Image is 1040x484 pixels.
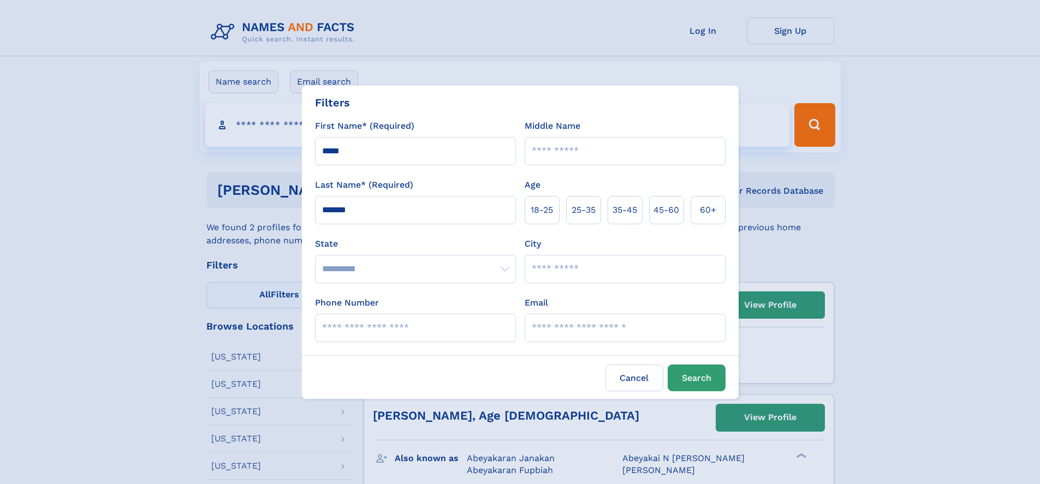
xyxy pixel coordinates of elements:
[525,119,580,133] label: Middle Name
[605,365,663,391] label: Cancel
[531,204,553,217] span: 18‑25
[700,204,716,217] span: 60+
[653,204,679,217] span: 45‑60
[668,365,726,391] button: Search
[315,237,516,250] label: State
[315,296,379,309] label: Phone Number
[572,204,596,217] span: 25‑35
[315,94,350,111] div: Filters
[525,296,548,309] label: Email
[315,119,414,133] label: First Name* (Required)
[525,178,540,192] label: Age
[613,204,637,217] span: 35‑45
[315,178,413,192] label: Last Name* (Required)
[525,237,541,250] label: City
